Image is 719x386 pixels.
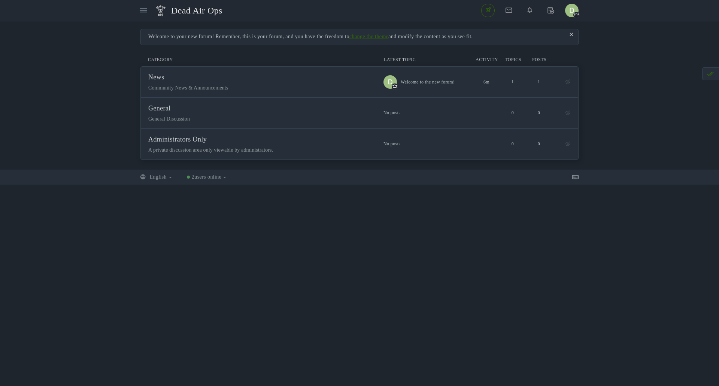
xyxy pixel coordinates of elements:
[538,110,540,115] span: 0
[140,29,579,45] div: Welcome to your new forum! Remember, this is your forum, and you have the freedom to and modify t...
[526,57,552,63] li: Posts
[512,110,514,115] span: 0
[538,141,540,146] span: 0
[383,141,500,147] i: No posts
[148,136,207,143] span: Administrators Only
[565,4,579,17] img: xgAAAABJRU5ErkJggg==
[500,57,526,63] li: Topics
[171,2,228,19] span: Dead Air Ops
[512,79,514,84] span: 1
[473,75,500,89] time: 6m
[474,57,500,63] span: Activity
[538,79,540,84] span: 1
[384,57,416,62] span: Latest Topic
[148,137,207,143] a: Administrators Only
[148,106,171,112] a: General
[148,57,369,63] li: Category
[154,2,228,19] a: Dead Air Ops
[383,75,397,89] img: xgAAAABJRU5ErkJggg==
[148,73,164,81] span: News
[194,174,221,180] span: users online
[349,34,388,39] a: change the theme
[383,110,500,116] i: No posts
[148,104,171,112] span: General
[149,174,167,180] span: English
[512,141,514,146] span: 0
[187,174,226,180] a: 2
[401,75,455,89] a: Welcome to the new forum!
[154,4,171,18] img: ChatGPT%20Image%20Sep%2024%2C%202025%2C%2011_36_20%20AM.png
[148,75,164,80] a: News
